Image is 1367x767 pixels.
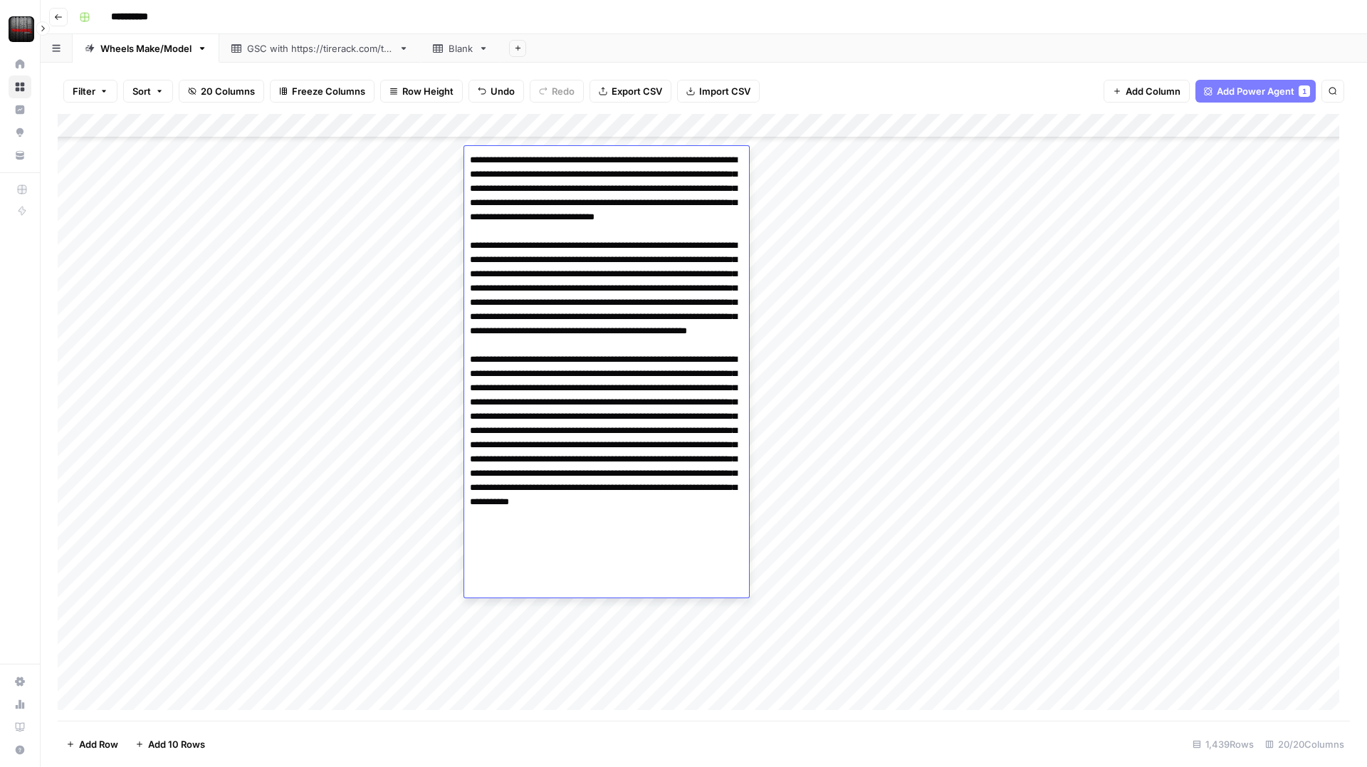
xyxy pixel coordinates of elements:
[380,80,463,103] button: Row Height
[9,670,31,693] a: Settings
[552,84,575,98] span: Redo
[9,11,31,47] button: Workspace: Tire Rack
[127,733,214,756] button: Add 10 Rows
[699,84,750,98] span: Import CSV
[9,53,31,75] a: Home
[247,41,393,56] div: GSC with [URL][DOMAIN_NAME]
[9,16,34,42] img: Tire Rack Logo
[1217,84,1294,98] span: Add Power Agent
[421,34,501,63] a: Blank
[1259,733,1350,756] div: 20/20 Columns
[1187,733,1259,756] div: 1,439 Rows
[63,80,117,103] button: Filter
[201,84,255,98] span: 20 Columns
[468,80,524,103] button: Undo
[148,737,205,751] span: Add 10 Rows
[9,75,31,98] a: Browse
[270,80,375,103] button: Freeze Columns
[9,98,31,121] a: Insights
[1195,80,1316,103] button: Add Power Agent1
[100,41,192,56] div: Wheels Make/Model
[58,733,127,756] button: Add Row
[9,693,31,716] a: Usage
[73,84,95,98] span: Filter
[590,80,671,103] button: Export CSV
[292,84,365,98] span: Freeze Columns
[9,739,31,761] button: Help + Support
[491,84,515,98] span: Undo
[132,84,151,98] span: Sort
[530,80,584,103] button: Redo
[123,80,173,103] button: Sort
[1302,85,1306,97] span: 1
[9,716,31,739] a: Learning Hub
[179,80,264,103] button: 20 Columns
[9,121,31,144] a: Opportunities
[677,80,760,103] button: Import CSV
[402,84,454,98] span: Row Height
[612,84,662,98] span: Export CSV
[73,34,219,63] a: Wheels Make/Model
[449,41,473,56] div: Blank
[79,737,118,751] span: Add Row
[9,144,31,167] a: Your Data
[219,34,421,63] a: GSC with [URL][DOMAIN_NAME]
[1104,80,1190,103] button: Add Column
[1299,85,1310,97] div: 1
[1126,84,1180,98] span: Add Column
